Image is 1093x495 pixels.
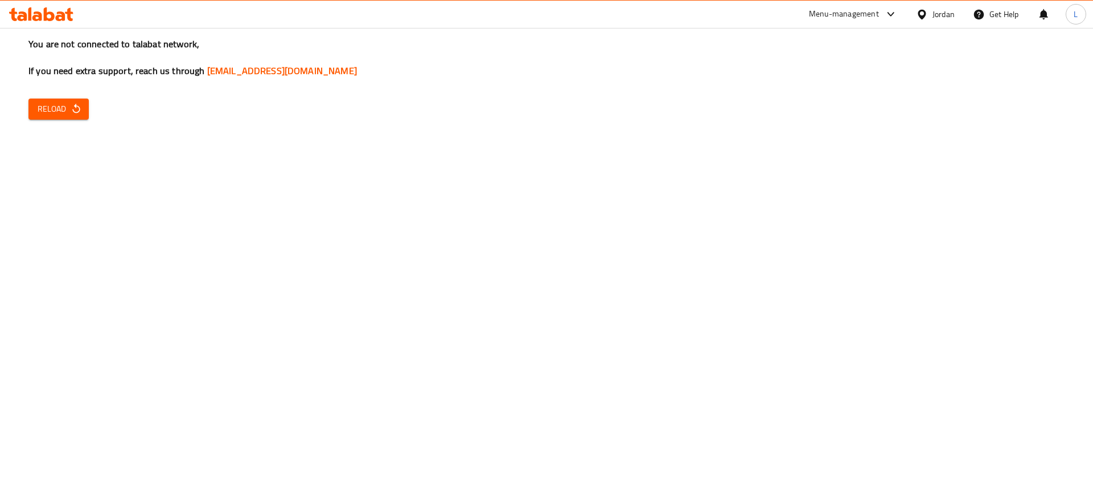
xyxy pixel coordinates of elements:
span: L [1074,8,1078,21]
div: Jordan [932,8,955,21]
a: [EMAIL_ADDRESS][DOMAIN_NAME] [207,62,357,79]
h3: You are not connected to talabat network, If you need extra support, reach us through [28,38,1065,77]
button: Reload [28,99,89,120]
span: Reload [38,102,80,116]
div: Menu-management [809,7,879,21]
